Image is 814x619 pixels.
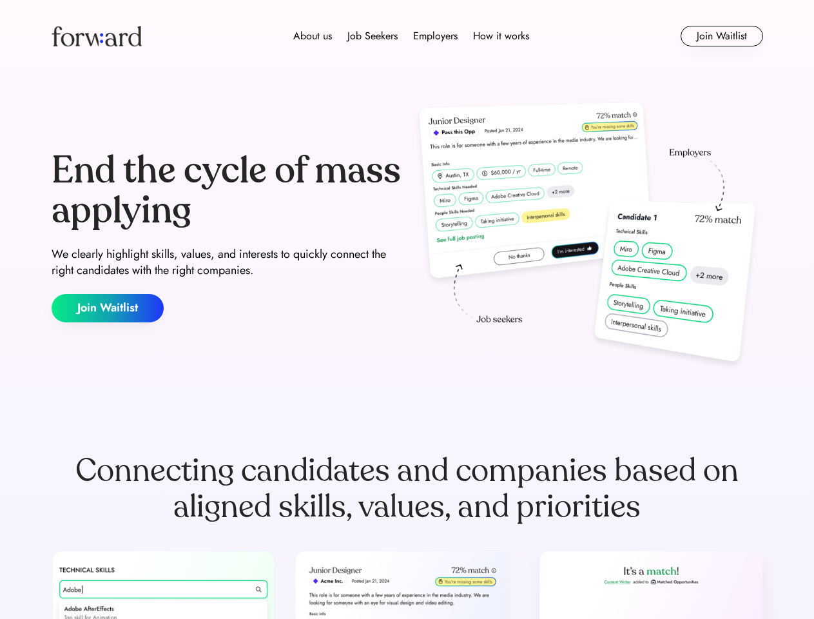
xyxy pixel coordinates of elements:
div: How it works [473,28,529,44]
div: End the cycle of mass applying [52,151,402,230]
div: About us [293,28,332,44]
div: Connecting candidates and companies based on aligned skills, values, and priorities [52,453,763,525]
div: Employers [413,28,458,44]
img: Forward logo [52,26,142,46]
button: Join Waitlist [681,26,763,46]
button: Join Waitlist [52,294,164,322]
img: hero-image.png [412,98,763,375]
div: We clearly highlight skills, values, and interests to quickly connect the right candidates with t... [52,246,402,279]
div: Job Seekers [347,28,398,44]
